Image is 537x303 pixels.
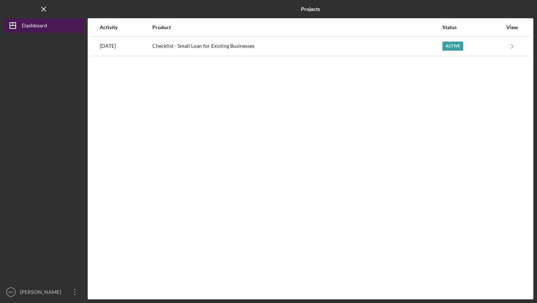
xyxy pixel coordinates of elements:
[301,6,320,12] b: Projects
[4,18,84,33] button: Dashboard
[22,18,47,35] div: Dashboard
[8,290,13,294] text: RP
[100,43,116,49] time: 2025-09-10 19:06
[100,24,152,30] div: Activity
[152,24,442,30] div: Product
[442,24,502,30] div: Status
[4,285,84,299] button: RP[PERSON_NAME]
[503,24,521,30] div: View
[442,42,463,51] div: Active
[152,37,442,55] div: Checklist - Small Loan for Existing Businesses
[18,285,66,301] div: [PERSON_NAME]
